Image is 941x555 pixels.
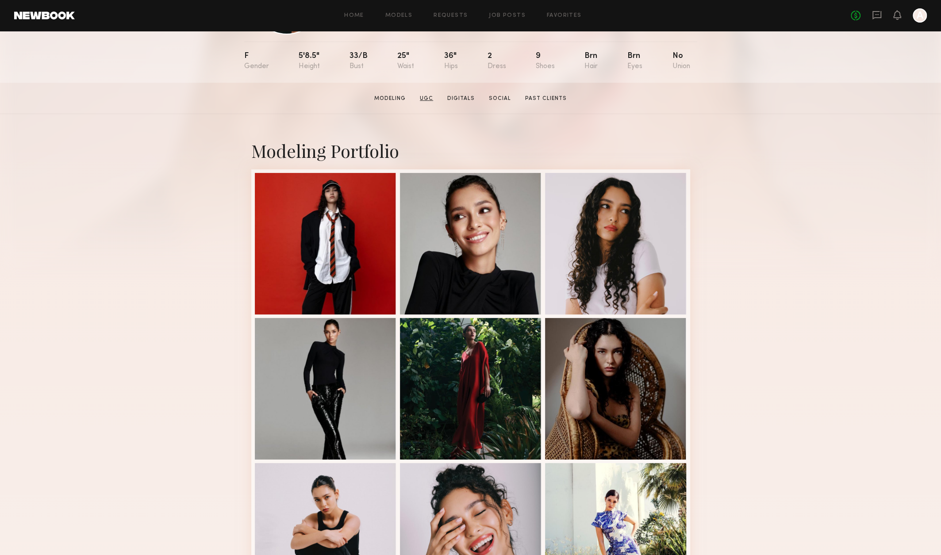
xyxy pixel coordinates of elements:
div: Brn [584,52,598,70]
div: 9 [536,52,555,70]
a: A [913,8,927,23]
div: F [244,52,269,70]
div: Modeling Portfolio [251,139,690,162]
div: Brn [627,52,642,70]
div: 25" [397,52,414,70]
div: 36" [444,52,457,70]
a: Digitals [444,95,478,103]
a: UGC [416,95,437,103]
div: No [672,52,690,70]
a: Models [385,13,412,19]
div: 33/b [350,52,368,70]
div: 2 [488,52,506,70]
a: Home [344,13,364,19]
a: Requests [434,13,468,19]
a: Past Clients [522,95,570,103]
a: Social [485,95,515,103]
a: Job Posts [489,13,526,19]
div: 5'8.5" [299,52,320,70]
a: Modeling [371,95,409,103]
a: Favorites [547,13,582,19]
